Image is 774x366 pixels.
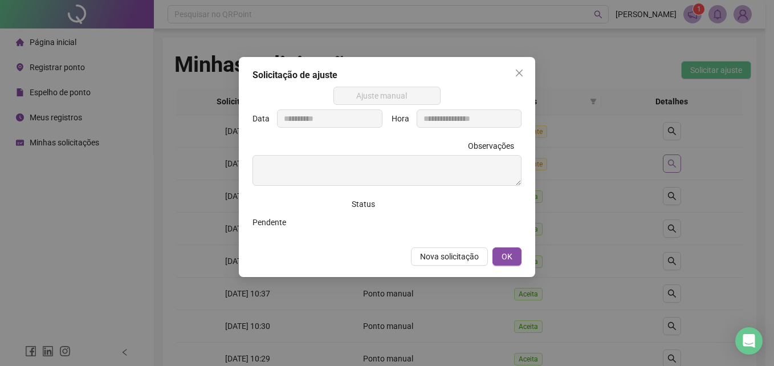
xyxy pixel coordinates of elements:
label: Data [252,109,277,128]
label: Hora [392,109,417,128]
span: Ajuste manual [340,87,434,104]
div: Pendente [252,216,382,229]
label: Status [352,195,382,213]
button: OK [492,247,522,266]
label: Observações [468,137,522,155]
span: close [515,68,524,78]
button: Close [510,64,528,82]
div: Solicitação de ajuste [252,68,522,82]
button: Nova solicitação [411,247,488,266]
span: Nova solicitação [420,250,479,263]
span: OK [502,250,512,263]
div: Open Intercom Messenger [735,327,763,355]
